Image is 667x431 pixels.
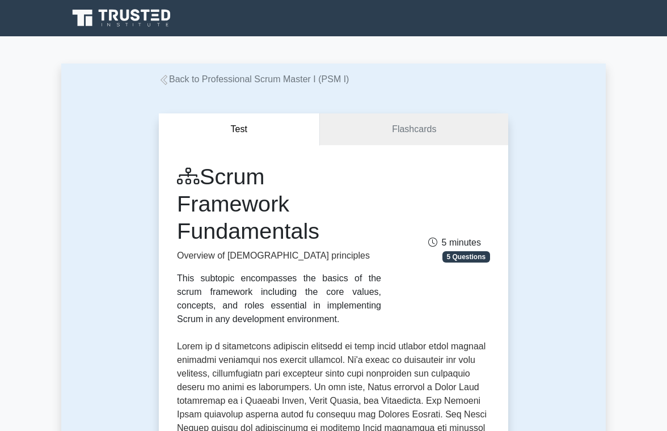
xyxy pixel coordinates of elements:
a: Back to Professional Scrum Master I (PSM I) [159,74,349,84]
a: Flashcards [320,113,508,146]
div: This subtopic encompasses the basics of the scrum framework including the core values, concepts, ... [177,272,381,326]
span: 5 minutes [428,238,481,247]
span: 5 Questions [442,251,490,263]
p: Overview of [DEMOGRAPHIC_DATA] principles [177,249,381,263]
h1: Scrum Framework Fundamentals [177,163,381,244]
button: Test [159,113,320,146]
